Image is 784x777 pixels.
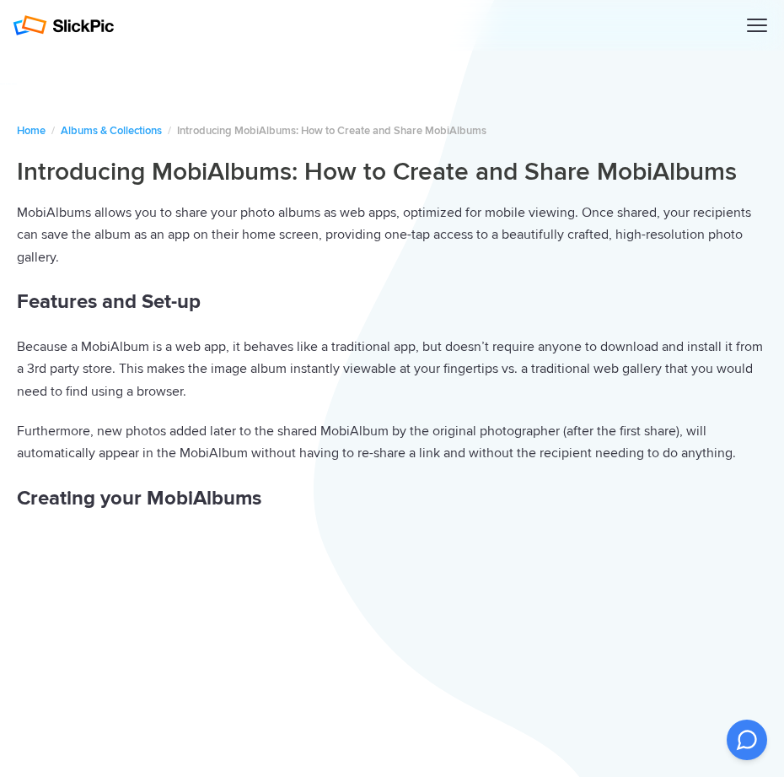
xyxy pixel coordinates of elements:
[17,338,763,400] span: Because a MobiAlbum is a web app, it behaves like a traditional app, but doesn’t require anyone t...
[61,124,162,138] a: Albums & Collections
[17,202,767,269] p: MobiAlbums allows you to share your photo albums as web apps, optimized for mobile viewing. Once ...
[17,285,767,319] h2: Features and Set-up
[17,423,733,462] span: Furthermore, new photos added later to the shared MobiAlbum by the original photographer (after t...
[17,482,767,515] h2: Creating your MobiAlbums
[17,156,767,188] h1: Introducing MobiAlbums: How to Create and Share MobiAlbums
[177,124,486,138] span: Introducing MobiAlbums: How to Create and Share MobiAlbums
[733,445,736,461] span: .
[17,124,46,138] a: Home
[51,124,55,138] span: /
[168,124,171,138] span: /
